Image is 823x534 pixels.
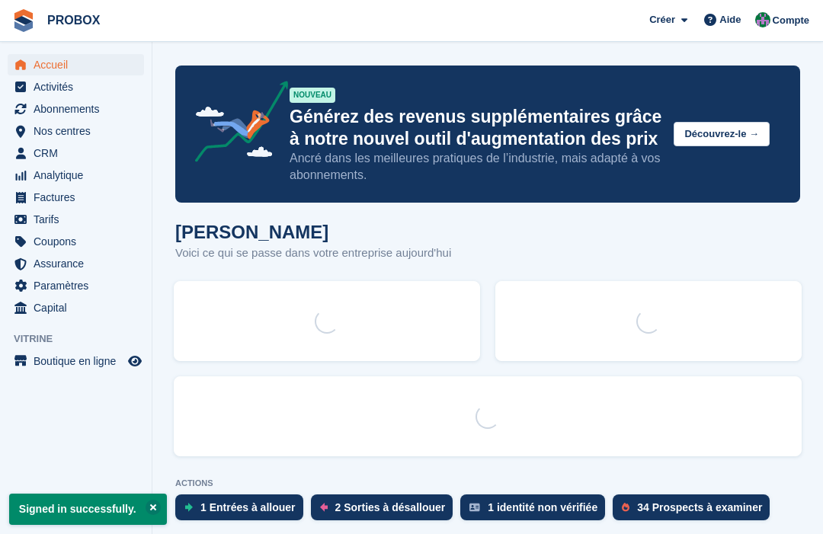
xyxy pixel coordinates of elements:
[34,165,125,186] span: Analytique
[12,9,35,32] img: stora-icon-8386f47178a22dfd0bd8f6a31ec36ba5ce8667c1dd55bd0f319d3a0aa187defe.svg
[175,222,451,242] h1: [PERSON_NAME]
[320,503,328,512] img: move_outs_to_deallocate_icon-f764333ba52eb49d3ac5e1228854f67142a1ed5810a6f6cc68b1a99e826820c5.svg
[175,245,451,262] p: Voici ce qui se passe dans votre entreprise aujourd'hui
[290,150,661,184] p: Ancré dans les meilleures pratiques de l’industrie, mais adapté à vos abonnements.
[674,122,770,147] button: Découvrez-le →
[41,8,106,33] a: PROBOX
[34,76,125,98] span: Activités
[34,350,125,372] span: Boutique en ligne
[34,98,125,120] span: Abonnements
[8,350,144,372] a: menu
[34,209,125,230] span: Tarifs
[14,331,152,347] span: Vitrine
[34,187,125,208] span: Factures
[622,503,629,512] img: prospect-51fa495bee0391a8d652442698ab0144808aea92771e9ea1ae160a38d050c398.svg
[34,231,125,252] span: Coupons
[184,503,193,512] img: move_ins_to_allocate_icon-fdf77a2bb77ea45bf5b3d319d69a93e2d87916cf1d5bf7949dd705db3b84f3ca.svg
[649,12,675,27] span: Créer
[460,494,613,528] a: 1 identité non vérifiée
[719,12,741,27] span: Aide
[8,231,144,252] a: menu
[8,187,144,208] a: menu
[8,142,144,164] a: menu
[755,12,770,27] img: Ian Senior
[469,503,480,512] img: verify_identity-adf6edd0f0f0b5bbfe63781bf79b02c33cf7c696d77639b501bdc392416b5a36.svg
[8,120,144,142] a: menu
[8,165,144,186] a: menu
[8,209,144,230] a: menu
[34,253,125,274] span: Assurance
[290,106,661,150] p: Générez des revenus supplémentaires grâce à notre nouvel outil d'augmentation des prix
[8,98,144,120] a: menu
[182,81,289,168] img: price-adjustments-announcement-icon-8257ccfd72463d97f412b2fc003d46551f7dbcb40ab6d574587a9cd5c0d94...
[126,352,144,370] a: Boutique d'aperçu
[311,494,461,528] a: 2 Sorties à désallouer
[175,478,800,488] p: ACTIONS
[335,501,446,513] div: 2 Sorties à désallouer
[637,501,762,513] div: 34 Prospects à examiner
[200,501,296,513] div: 1 Entrées à allouer
[488,501,597,513] div: 1 identité non vérifiée
[8,76,144,98] a: menu
[8,253,144,274] a: menu
[290,88,335,103] div: NOUVEAU
[34,142,125,164] span: CRM
[613,494,777,528] a: 34 Prospects à examiner
[175,494,311,528] a: 1 Entrées à allouer
[8,54,144,75] a: menu
[8,297,144,318] a: menu
[34,275,125,296] span: Paramètres
[8,275,144,296] a: menu
[34,120,125,142] span: Nos centres
[773,13,809,28] span: Compte
[34,297,125,318] span: Capital
[34,54,125,75] span: Accueil
[9,494,167,525] p: Signed in successfully.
